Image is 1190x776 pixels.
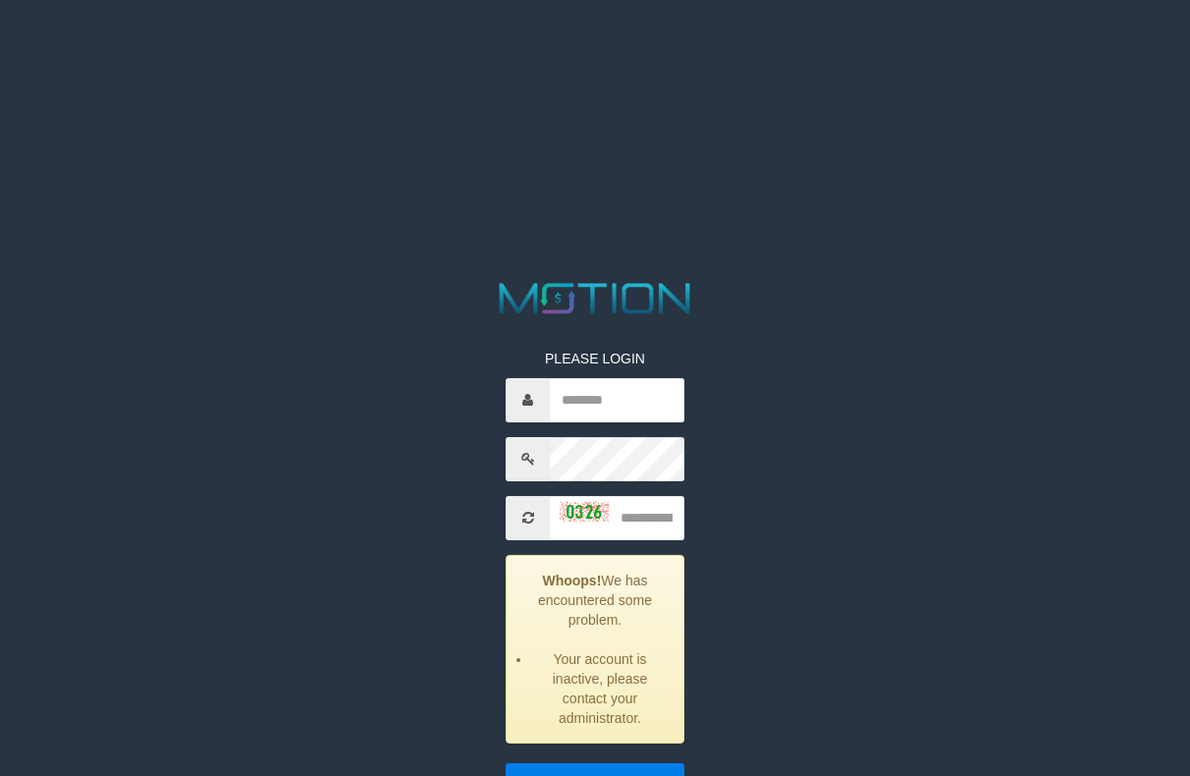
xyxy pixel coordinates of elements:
img: MOTION_logo.png [491,278,699,319]
div: We has encountered some problem. [506,555,684,744]
p: PLEASE LOGIN [506,349,684,368]
li: Your account is inactive, please contact your administrator. [531,649,669,728]
img: captcha [560,502,609,522]
strong: Whoops! [542,573,601,588]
